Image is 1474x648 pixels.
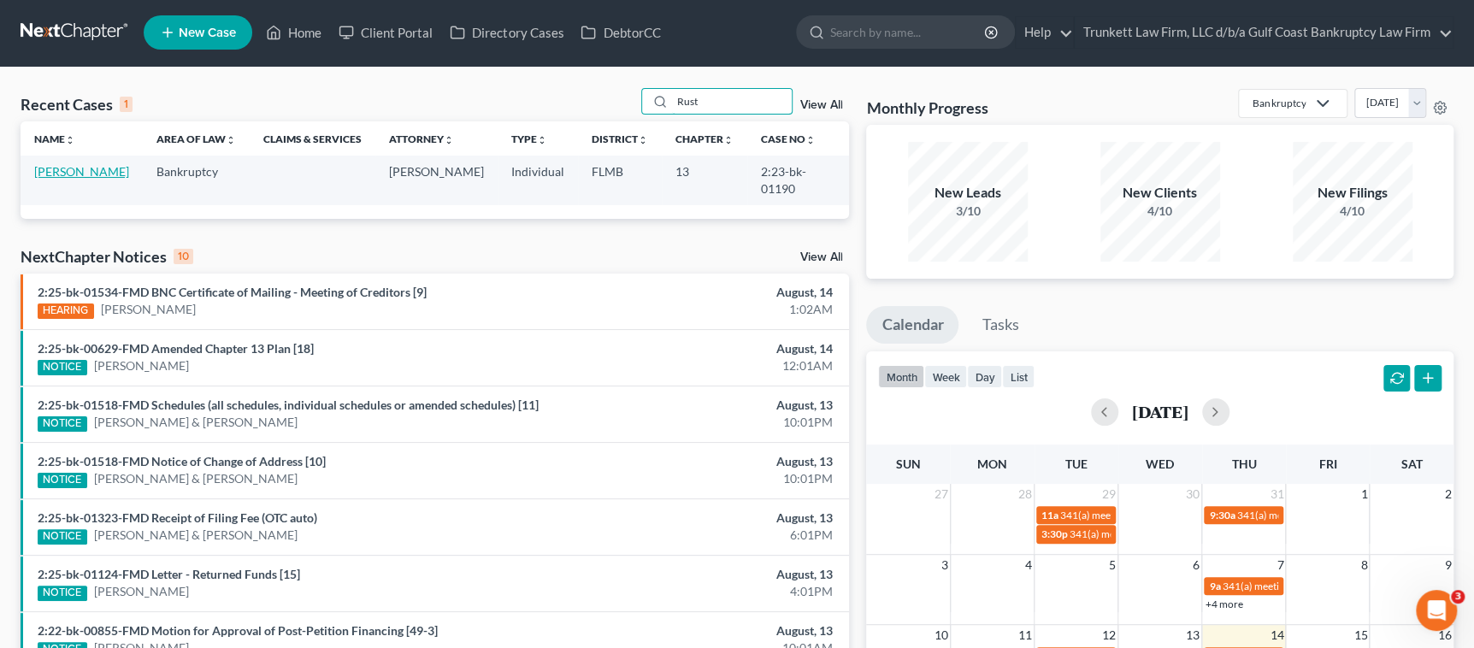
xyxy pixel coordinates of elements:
[1222,580,1387,592] span: 341(a) meeting for [PERSON_NAME]
[179,27,236,39] span: New Case
[38,510,317,525] a: 2:25-bk-01323-FMD Receipt of Filing Fee (OTC auto)
[1268,484,1285,504] span: 31
[174,249,193,264] div: 10
[38,341,314,356] a: 2:25-bk-00629-FMD Amended Chapter 13 Plan [18]
[21,246,193,267] div: NextChapter Notices
[1416,590,1457,631] iframe: Intercom live chat
[723,135,734,145] i: unfold_more
[120,97,133,112] div: 1
[1132,403,1188,421] h2: [DATE]
[1023,555,1034,575] span: 4
[330,17,441,48] a: Client Portal
[1436,625,1453,645] span: 16
[38,567,300,581] a: 2:25-bk-01124-FMD Letter - Returned Funds [15]
[94,357,189,374] a: [PERSON_NAME]
[579,622,832,639] div: August, 13
[38,398,539,412] a: 2:25-bk-01518-FMD Schedules (all schedules, individual schedules or amended schedules) [11]
[1443,555,1453,575] span: 9
[1293,203,1412,220] div: 4/10
[1016,17,1073,48] a: Help
[1359,555,1369,575] span: 8
[257,17,330,48] a: Home
[579,527,832,544] div: 6:01PM
[638,135,648,145] i: unfold_more
[662,156,747,204] td: 13
[38,623,438,638] a: 2:22-bk-00855-FMD Motion for Approval of Post-Petition Financing [49-3]
[579,357,832,374] div: 12:01AM
[1060,509,1225,521] span: 341(a) meeting for [PERSON_NAME]
[1017,625,1034,645] span: 11
[94,414,298,431] a: [PERSON_NAME] & [PERSON_NAME]
[940,555,950,575] span: 3
[1205,598,1242,610] a: +4 more
[21,94,133,115] div: Recent Cases
[908,203,1028,220] div: 3/10
[579,470,832,487] div: 10:01PM
[1100,203,1220,220] div: 4/10
[908,183,1028,203] div: New Leads
[34,133,75,145] a: Nameunfold_more
[1100,484,1117,504] span: 29
[761,133,816,145] a: Case Nounfold_more
[924,365,967,388] button: week
[1359,484,1369,504] span: 1
[747,156,849,204] td: 2:23-bk-01190
[498,156,578,204] td: Individual
[226,135,236,145] i: unfold_more
[101,301,196,318] a: [PERSON_NAME]
[1451,590,1465,604] span: 3
[34,164,129,179] a: [PERSON_NAME]
[967,365,1002,388] button: day
[1041,509,1058,521] span: 11a
[579,397,832,414] div: August, 13
[1107,555,1117,575] span: 5
[38,285,427,299] a: 2:25-bk-01534-FMD BNC Certificate of Mailing - Meeting of Creditors [9]
[1070,527,1235,540] span: 341(a) meeting for [PERSON_NAME]
[672,89,792,114] input: Search by name...
[1318,457,1336,471] span: Fri
[38,473,87,488] div: NOTICE
[799,251,842,263] a: View All
[250,121,375,156] th: Claims & Services
[1100,625,1117,645] span: 12
[156,133,236,145] a: Area of Lawunfold_more
[579,583,832,600] div: 4:01PM
[578,156,662,204] td: FLMB
[675,133,734,145] a: Chapterunfold_more
[444,135,454,145] i: unfold_more
[1002,365,1035,388] button: list
[579,453,832,470] div: August, 13
[579,284,832,301] div: August, 14
[866,306,958,344] a: Calendar
[1231,457,1256,471] span: Thu
[537,135,547,145] i: unfold_more
[1146,457,1174,471] span: Wed
[94,527,298,544] a: [PERSON_NAME] & [PERSON_NAME]
[1352,625,1369,645] span: 15
[1268,625,1285,645] span: 14
[1253,96,1306,110] div: Bankruptcy
[966,306,1034,344] a: Tasks
[866,97,988,118] h3: Monthly Progress
[38,529,87,545] div: NOTICE
[579,510,832,527] div: August, 13
[1275,555,1285,575] span: 7
[441,17,572,48] a: Directory Cases
[805,135,816,145] i: unfold_more
[1041,527,1068,540] span: 3:30p
[579,301,832,318] div: 1:02AM
[1191,555,1201,575] span: 6
[878,365,924,388] button: month
[933,625,950,645] span: 10
[1400,457,1422,471] span: Sat
[94,470,298,487] a: [PERSON_NAME] & [PERSON_NAME]
[572,17,669,48] a: DebtorCC
[1075,17,1453,48] a: Trunkett Law Firm, LLC d/b/a Gulf Coast Bankruptcy Law Firm
[511,133,547,145] a: Typeunfold_more
[1236,509,1401,521] span: 341(a) meeting for [PERSON_NAME]
[389,133,454,145] a: Attorneyunfold_more
[592,133,648,145] a: Districtunfold_more
[579,566,832,583] div: August, 13
[579,414,832,431] div: 10:01PM
[375,156,498,204] td: [PERSON_NAME]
